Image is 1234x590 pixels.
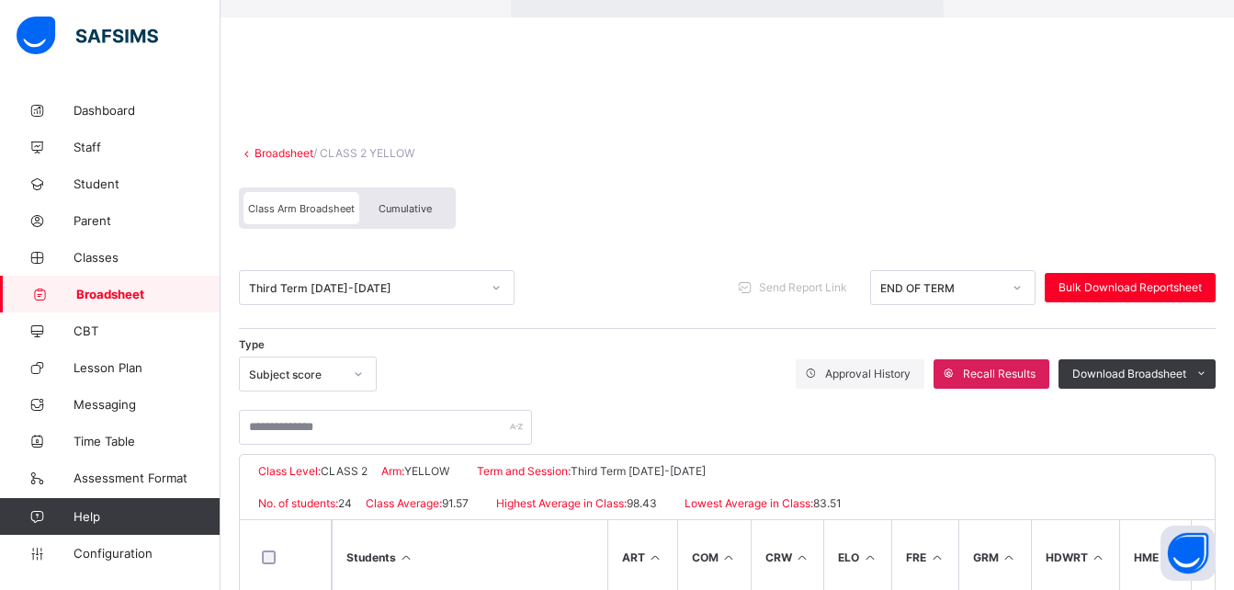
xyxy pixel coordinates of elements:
[721,550,737,564] i: Sort in Ascending Order
[74,323,221,338] span: CBT
[825,367,911,380] span: Approval History
[74,546,220,561] span: Configuration
[74,509,220,524] span: Help
[813,496,842,510] span: 83.51
[249,367,343,380] div: Subject score
[571,464,706,478] span: Third Term [DATE]-[DATE]
[74,103,221,118] span: Dashboard
[1160,526,1216,581] button: Open asap
[685,496,813,510] span: Lowest Average in Class:
[258,464,321,478] span: Class Level:
[1002,550,1017,564] i: Sort in Ascending Order
[929,550,945,564] i: Sort in Ascending Order
[379,202,432,215] span: Cumulative
[258,496,338,510] span: No. of students:
[880,280,1002,294] div: END OF TERM
[1072,367,1186,380] span: Download Broadsheet
[321,464,368,478] span: CLASS 2
[74,360,221,375] span: Lesson Plan
[17,17,158,55] img: safsims
[862,550,877,564] i: Sort in Ascending Order
[74,434,221,448] span: Time Table
[338,496,352,510] span: 24
[74,250,221,265] span: Classes
[248,202,355,215] span: Class Arm Broadsheet
[963,367,1036,380] span: Recall Results
[477,464,571,478] span: Term and Session:
[74,213,221,228] span: Parent
[399,550,414,564] i: Sort Ascending
[381,464,404,478] span: Arm:
[1091,550,1106,564] i: Sort in Ascending Order
[648,550,663,564] i: Sort in Ascending Order
[74,176,221,191] span: Student
[1059,280,1202,294] span: Bulk Download Reportsheet
[76,287,221,301] span: Broadsheet
[313,146,414,160] span: / CLASS 2 YELLOW
[795,550,810,564] i: Sort in Ascending Order
[404,464,449,478] span: YELLOW
[74,140,221,154] span: Staff
[366,496,442,510] span: Class Average:
[496,496,627,510] span: Highest Average in Class:
[239,338,265,351] span: Type
[442,496,469,510] span: 91.57
[759,280,847,294] span: Send Report Link
[249,280,481,294] div: Third Term [DATE]-[DATE]
[74,397,221,412] span: Messaging
[255,146,313,160] a: Broadsheet
[74,471,221,485] span: Assessment Format
[627,496,657,510] span: 98.43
